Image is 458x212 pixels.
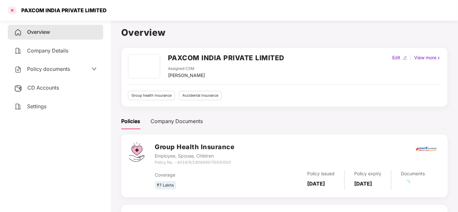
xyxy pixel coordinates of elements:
div: Group health insurance [128,91,175,100]
h1: Overview [121,25,448,40]
span: CD Accounts [27,84,59,91]
span: Company Details [27,47,68,54]
b: [DATE] [354,180,372,187]
img: svg+xml;base64,PHN2ZyB4bWxucz0iaHR0cDovL3d3dy53My5vcmcvMjAwMC9zdmciIHdpZHRoPSIyNCIgaGVpZ2h0PSIyNC... [14,29,22,36]
div: Edit [391,54,402,61]
span: Settings [27,103,46,110]
div: Assigned CSM [168,66,205,72]
img: svg+xml;base64,PHN2ZyB4bWxucz0iaHR0cDovL3d3dy53My5vcmcvMjAwMC9zdmciIHdpZHRoPSIyNCIgaGVpZ2h0PSIyNC... [14,103,22,111]
div: Employee, Spouse, Children [155,152,234,159]
img: svg+xml;base64,PHN2ZyB4bWxucz0iaHR0cDovL3d3dy53My5vcmcvMjAwMC9zdmciIHdpZHRoPSIyNCIgaGVpZ2h0PSIyNC... [14,66,22,73]
div: ₹7 Lakhs [155,181,176,190]
span: Policy documents [27,66,70,72]
h3: Group Health Insurance [155,142,234,152]
i: 4016/X/190666079/05/000 [177,160,231,165]
div: PAXCOM INDIA PRIVATE LIMITED [17,7,107,14]
h2: PAXCOM INDIA PRIVATE LIMITED [168,53,284,63]
img: svg+xml;base64,PHN2ZyB4bWxucz0iaHR0cDovL3d3dy53My5vcmcvMjAwMC9zdmciIHdpZHRoPSIyNCIgaGVpZ2h0PSIyNC... [14,47,22,55]
b: [DATE] [307,180,325,187]
img: svg+xml;base64,PHN2ZyB4bWxucz0iaHR0cDovL3d3dy53My5vcmcvMjAwMC9zdmciIHdpZHRoPSI0Ny43MTQiIGhlaWdodD... [129,142,144,162]
div: Documents [401,170,425,177]
div: Policies [121,117,140,125]
div: | [409,54,413,61]
div: Company Documents [151,117,203,125]
img: icici.png [414,145,438,153]
img: svg+xml;base64,PHN2ZyB3aWR0aD0iMjUiIGhlaWdodD0iMjQiIHZpZXdCb3g9IjAgMCAyNSAyNCIgZmlsbD0ibm9uZSIgeG... [14,84,22,92]
span: Overview [27,29,50,35]
img: editIcon [403,56,407,60]
span: loading [404,180,410,186]
div: [PERSON_NAME] [168,72,205,79]
img: rightIcon [436,56,441,60]
div: Policy expiry [354,170,381,177]
div: Policy No. - [155,159,234,166]
div: View more [413,54,442,61]
div: Policy issued [307,170,335,177]
span: down [92,66,97,72]
div: Accidental insurance [179,91,222,100]
div: Coverage [155,171,250,178]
